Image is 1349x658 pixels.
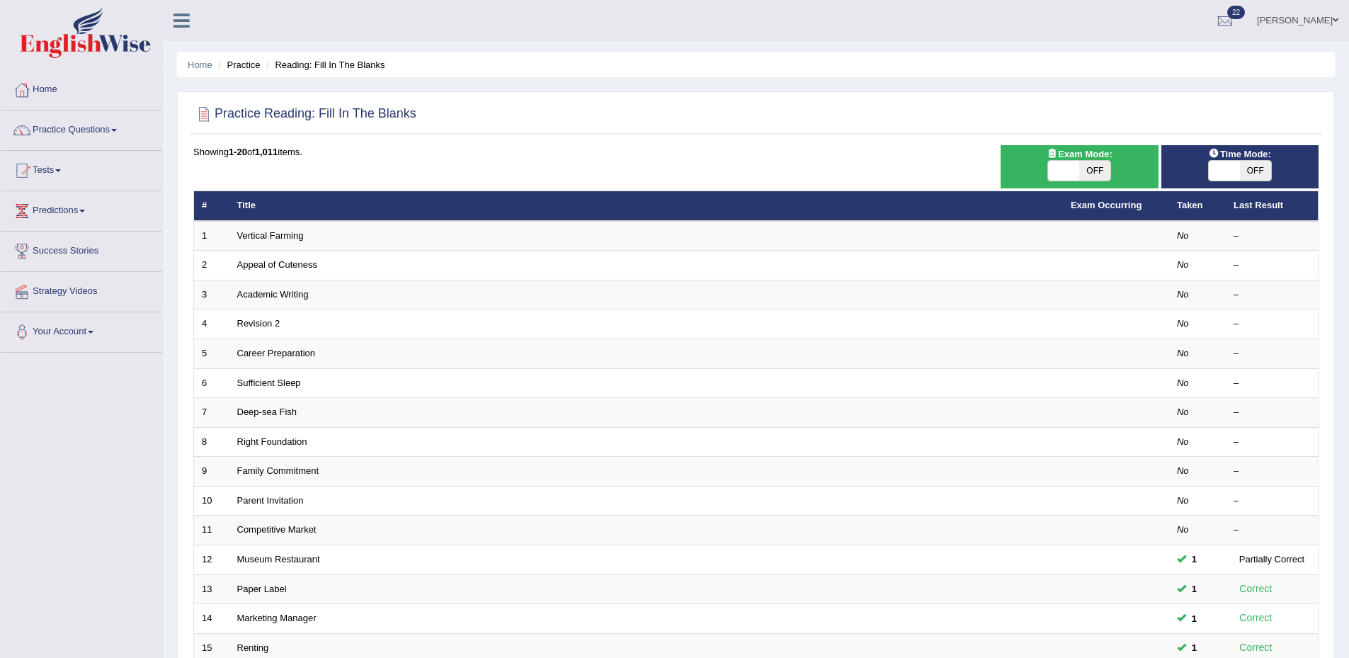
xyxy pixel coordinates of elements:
a: Museum Restaurant [237,554,320,565]
div: Showing of items. [193,145,1319,159]
em: No [1177,495,1189,506]
em: No [1177,378,1189,388]
div: – [1234,317,1310,331]
em: No [1177,524,1189,535]
th: Title [229,191,1063,221]
td: 4 [194,310,229,339]
a: Practice Questions [1,110,162,146]
td: 14 [194,604,229,634]
td: 2 [194,251,229,280]
td: 11 [194,516,229,545]
div: – [1234,465,1310,478]
b: 1-20 [229,147,247,157]
a: Appeal of Cuteness [237,259,317,270]
a: Marketing Manager [237,613,317,623]
span: OFF [1079,161,1110,181]
li: Reading: Fill In The Blanks [263,58,385,72]
a: Parent Invitation [237,495,304,506]
a: Career Preparation [237,348,316,358]
div: Correct [1234,610,1278,626]
div: Correct [1234,640,1278,656]
span: Time Mode: [1203,147,1277,161]
a: Sufficient Sleep [237,378,301,388]
td: 13 [194,574,229,604]
td: 5 [194,339,229,369]
li: Practice [215,58,260,72]
a: Right Foundation [237,436,307,447]
em: No [1177,230,1189,241]
em: No [1177,289,1189,300]
a: Strategy Videos [1,272,162,307]
span: 22 [1227,6,1245,19]
a: Predictions [1,191,162,227]
td: 7 [194,398,229,428]
span: You can still take this question [1186,611,1202,626]
a: Revision 2 [237,318,280,329]
div: – [1234,377,1310,390]
a: Competitive Market [237,524,317,535]
h2: Practice Reading: Fill In The Blanks [193,103,416,125]
span: Exam Mode: [1041,147,1117,161]
a: Home [1,70,162,106]
th: Last Result [1226,191,1319,221]
a: Academic Writing [237,289,309,300]
a: Exam Occurring [1071,200,1142,210]
td: 12 [194,545,229,574]
div: Partially Correct [1234,552,1310,567]
span: You can still take this question [1186,640,1202,655]
div: Correct [1234,581,1278,597]
a: Your Account [1,312,162,348]
span: OFF [1240,161,1271,181]
em: No [1177,318,1189,329]
td: 9 [194,457,229,487]
div: – [1234,494,1310,508]
em: No [1177,436,1189,447]
a: Tests [1,151,162,186]
a: Family Commitment [237,465,319,476]
a: Renting [237,642,269,653]
div: – [1234,406,1310,419]
div: – [1234,229,1310,243]
td: 8 [194,427,229,457]
span: You can still take this question [1186,582,1202,596]
div: – [1234,436,1310,449]
em: No [1177,465,1189,476]
b: 1,011 [255,147,278,157]
div: – [1234,259,1310,272]
div: Show exams occurring in exams [1001,145,1158,188]
th: Taken [1169,191,1226,221]
div: – [1234,347,1310,361]
td: 3 [194,280,229,310]
td: 10 [194,486,229,516]
th: # [194,191,229,221]
a: Home [188,59,212,70]
a: Deep-sea Fish [237,407,297,417]
td: 6 [194,368,229,398]
em: No [1177,259,1189,270]
td: 1 [194,221,229,251]
a: Success Stories [1,232,162,267]
span: You can still take this question [1186,552,1202,567]
a: Vertical Farming [237,230,304,241]
div: – [1234,523,1310,537]
em: No [1177,348,1189,358]
a: Paper Label [237,584,287,594]
div: – [1234,288,1310,302]
em: No [1177,407,1189,417]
